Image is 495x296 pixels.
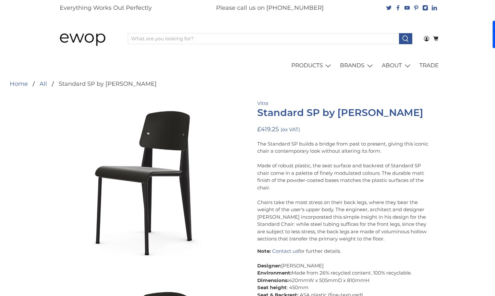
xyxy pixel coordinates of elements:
[287,57,336,75] a: PRODUCTS
[272,248,298,254] a: Contact us
[257,125,279,133] span: £419.25
[298,248,341,254] span: for further details.
[378,57,416,75] a: ABOUT
[53,57,442,75] nav: main navigation
[336,57,378,75] a: BRANDS
[10,81,157,87] nav: breadcrumbs
[257,141,428,154] span: The Standard SP builds a bridge from past to present, giving this iconic chair a contemporary loo...
[63,100,238,271] a: Standard SP by Jean Prouvé
[257,277,289,283] strong: Dimensions:
[257,270,292,276] strong: Environment:
[60,4,152,12] p: Everything Works Out Perfectly
[128,33,399,44] input: What are you looking for?
[10,81,28,87] a: Home
[257,284,287,290] strong: Seat height
[257,248,271,254] strong: Note:
[216,4,324,12] p: Please call us on [PHONE_NUMBER]
[257,107,432,118] h1: Standard SP by [PERSON_NAME]
[257,140,432,243] p: Made of robust plastic, the seat surface and backrest of Standard SP chair come in a palette of f...
[47,81,157,87] li: Standard SP by [PERSON_NAME]
[281,126,300,133] small: (ex VAT)
[257,100,268,106] a: Vitra
[40,81,47,87] a: All
[416,57,442,75] a: TRADE
[257,263,281,269] strong: Designer:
